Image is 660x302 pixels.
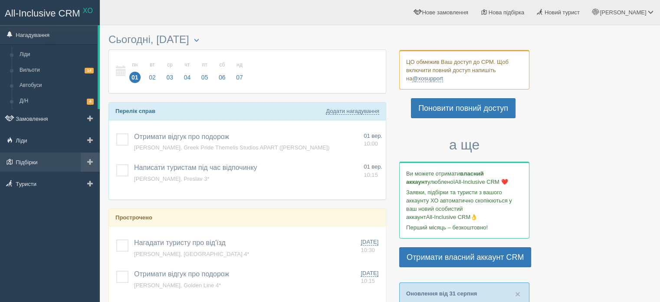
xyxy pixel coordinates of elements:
a: Отримати відгук про подорож [134,270,229,278]
div: ЦО обмежив Ваш доступ до СРМ. Щоб включити повний доступ напишіть на [399,50,529,90]
span: Нове замовлення [422,9,468,16]
p: Ви можете отримати улюбленої [406,169,522,186]
a: [PERSON_NAME], Preslav 3* [134,176,209,182]
small: вт [147,61,158,69]
a: пт 05 [197,56,213,86]
span: 06 [217,72,228,83]
span: 02 [147,72,158,83]
b: Прострочено [115,214,152,221]
span: 10:15 [364,172,378,178]
span: 01 вер. [364,163,382,170]
span: Нова підбірка [489,9,525,16]
a: [PERSON_NAME], Greek Pride Themelis Studios APART ([PERSON_NAME]) [134,144,330,151]
span: 01 [129,72,141,83]
p: Заявки, підбірки та туристи з вашого аккаунту ХО автоматично скопіюються у ваш новий особистий ак... [406,188,522,221]
a: вт 02 [144,56,161,86]
span: All-Inclusive CRM [5,8,80,19]
span: [PERSON_NAME] [600,9,646,16]
small: нд [234,61,245,69]
a: Отримати власний аккаунт CRM [399,247,531,267]
a: Оновлення від 31 серпня [406,290,477,297]
span: Новий турист [545,9,580,16]
h3: а ще [399,137,529,153]
span: 10:00 [364,140,378,147]
sup: XO [83,7,93,14]
a: Ліди [16,47,98,63]
a: 01 вер. 10:15 [364,163,382,179]
p: Перший місяць – безкоштовно! [406,223,522,232]
small: пн [129,61,141,69]
a: [DATE] 10:15 [361,269,382,285]
a: [PERSON_NAME], Golden Line 4* [134,282,221,289]
a: Додати нагадування [326,108,379,115]
span: All-Inclusive CRM ❤️ [455,179,508,185]
a: 01 вер. 10:00 [364,132,382,148]
a: Поновити повний доступ [411,98,516,118]
span: 4 [87,99,94,104]
small: чт [182,61,193,69]
span: [DATE] [361,270,378,277]
a: ср 03 [161,56,178,86]
a: @xosupport [412,75,443,82]
small: пт [199,61,210,69]
a: чт 04 [179,56,196,86]
span: 04 [182,72,193,83]
b: власний аккаунт [406,170,484,185]
span: × [515,289,520,299]
a: All-Inclusive CRM XO [0,0,99,24]
small: сб [217,61,228,69]
small: ср [164,61,175,69]
h3: Сьогодні, [DATE] [108,34,386,45]
span: 07 [234,72,245,83]
a: Автобуси [16,78,98,93]
a: [DATE] 10:30 [361,238,382,254]
a: Нагадати туристу про від'їзд [134,239,226,246]
a: Вильоти14 [16,63,98,78]
span: 10:30 [361,247,375,253]
span: All-Inclusive CRM👌 [426,214,478,220]
a: [PERSON_NAME], [GEOGRAPHIC_DATA] 4* [134,251,249,257]
button: Close [515,289,520,299]
span: 03 [164,72,175,83]
span: 01 вер. [364,133,382,139]
a: Д/Н4 [16,93,98,109]
a: Написати туристам під час відпочинку [134,164,257,171]
span: 10:15 [361,278,375,284]
a: нд 07 [231,56,246,86]
a: сб 06 [214,56,230,86]
b: Перелік справ [115,108,155,114]
span: 14 [85,68,94,73]
a: пн 01 [127,56,143,86]
a: Отримати відгук про подорож [134,133,229,140]
span: [DATE] [361,239,378,246]
span: 05 [199,72,210,83]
